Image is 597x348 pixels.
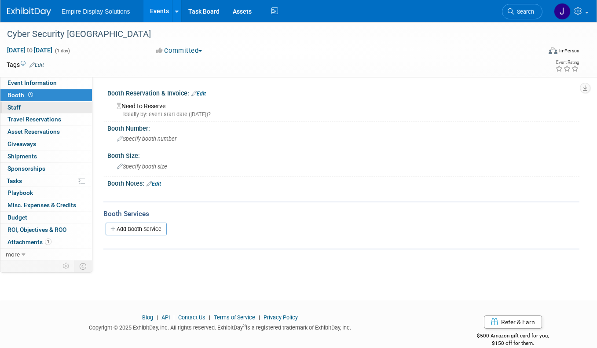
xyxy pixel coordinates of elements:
[29,62,44,68] a: Edit
[59,260,74,272] td: Personalize Event Tab Strip
[161,314,170,321] a: API
[0,175,92,187] a: Tasks
[142,314,153,321] a: Blog
[45,238,51,245] span: 1
[26,47,34,54] span: to
[107,149,579,160] div: Booth Size:
[243,323,246,328] sup: ®
[0,126,92,138] a: Asset Reservations
[502,4,542,19] a: Search
[7,201,76,209] span: Misc. Expenses & Credits
[7,92,35,99] span: Booth
[191,91,206,97] a: Edit
[0,212,92,223] a: Budget
[7,104,21,111] span: Staff
[117,110,573,118] div: Ideally by: event start date ([DATE])?
[0,150,92,162] a: Shipments
[446,326,579,347] div: $500 Amazon gift card for you,
[207,314,212,321] span: |
[62,8,130,15] span: Empire Display Solutions
[7,226,66,233] span: ROI, Objectives & ROO
[0,199,92,211] a: Misc. Expenses & Credits
[178,314,205,321] a: Contact Us
[495,46,579,59] div: Event Format
[147,181,161,187] a: Edit
[7,322,433,332] div: Copyright © 2025 ExhibitDay, Inc. All rights reserved. ExhibitDay is a registered trademark of Ex...
[117,136,176,142] span: Specify booth number
[0,114,92,125] a: Travel Reservations
[7,128,60,135] span: Asset Reservations
[0,102,92,114] a: Staff
[0,187,92,199] a: Playbook
[153,46,205,55] button: Committed
[103,209,579,219] div: Booth Services
[7,238,51,245] span: Attachments
[6,251,20,258] span: more
[555,60,579,65] div: Event Rating
[171,314,177,321] span: |
[7,140,36,147] span: Giveaways
[114,99,573,118] div: Need to Reserve
[7,177,22,184] span: Tasks
[154,314,160,321] span: |
[484,315,542,329] a: Refer & Earn
[7,189,33,196] span: Playbook
[0,89,92,101] a: Booth
[264,314,298,321] a: Privacy Policy
[559,48,579,54] div: In-Person
[106,223,167,235] a: Add Booth Service
[7,214,27,221] span: Budget
[549,47,557,54] img: Format-Inperson.png
[0,163,92,175] a: Sponsorships
[107,122,579,133] div: Booth Number:
[7,116,61,123] span: Travel Reservations
[214,314,255,321] a: Terms of Service
[0,249,92,260] a: more
[7,7,51,16] img: ExhibitDay
[554,3,571,20] img: Jane Paolucci
[4,26,531,42] div: Cyber Security [GEOGRAPHIC_DATA]
[7,60,44,69] td: Tags
[54,48,70,54] span: (1 day)
[7,79,57,86] span: Event Information
[107,87,579,98] div: Booth Reservation & Invoice:
[117,163,167,170] span: Specify booth size
[0,236,92,248] a: Attachments1
[256,314,262,321] span: |
[446,340,579,347] div: $150 off for them.
[74,260,92,272] td: Toggle Event Tabs
[7,46,53,54] span: [DATE] [DATE]
[514,8,534,15] span: Search
[0,224,92,236] a: ROI, Objectives & ROO
[107,177,579,188] div: Booth Notes:
[7,165,45,172] span: Sponsorships
[7,153,37,160] span: Shipments
[0,77,92,89] a: Event Information
[0,138,92,150] a: Giveaways
[26,92,35,98] span: Booth not reserved yet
